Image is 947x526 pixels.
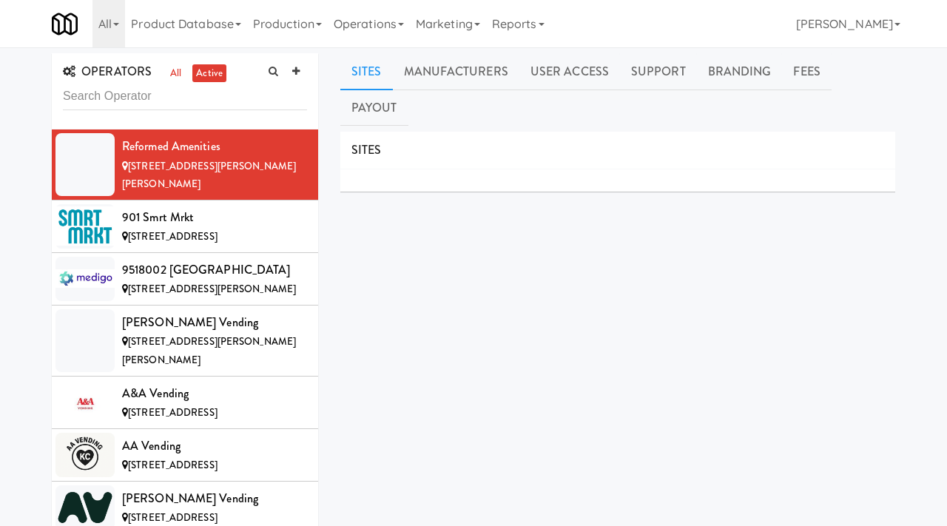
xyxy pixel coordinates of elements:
[63,63,152,80] span: OPERATORS
[697,53,783,90] a: Branding
[52,253,318,306] li: 9518002 [GEOGRAPHIC_DATA][STREET_ADDRESS][PERSON_NAME]
[52,377,318,429] li: A&A Vending[STREET_ADDRESS]
[620,53,697,90] a: Support
[122,382,307,405] div: A&A Vending
[128,282,296,296] span: [STREET_ADDRESS][PERSON_NAME]
[52,129,318,200] li: Reformed Amenities[STREET_ADDRESS][PERSON_NAME][PERSON_NAME]
[782,53,831,90] a: Fees
[122,311,307,334] div: [PERSON_NAME] Vending
[340,90,408,127] a: Payout
[192,64,226,83] a: active
[166,64,185,83] a: all
[128,229,218,243] span: [STREET_ADDRESS]
[122,206,307,229] div: 901 Smrt Mrkt
[128,405,218,419] span: [STREET_ADDRESS]
[122,159,296,192] span: [STREET_ADDRESS][PERSON_NAME][PERSON_NAME]
[63,83,307,110] input: Search Operator
[52,429,318,482] li: AA Vending[STREET_ADDRESS]
[351,141,382,158] span: SITES
[122,334,296,367] span: [STREET_ADDRESS][PERSON_NAME][PERSON_NAME]
[52,200,318,253] li: 901 Smrt Mrkt[STREET_ADDRESS]
[122,259,307,281] div: 9518002 [GEOGRAPHIC_DATA]
[122,435,307,457] div: AA Vending
[122,135,307,158] div: Reformed Amenities
[122,488,307,510] div: [PERSON_NAME] Vending
[340,53,393,90] a: Sites
[519,53,620,90] a: User Access
[128,458,218,472] span: [STREET_ADDRESS]
[52,11,78,37] img: Micromart
[393,53,519,90] a: Manufacturers
[128,510,218,525] span: [STREET_ADDRESS]
[52,306,318,377] li: [PERSON_NAME] Vending[STREET_ADDRESS][PERSON_NAME][PERSON_NAME]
